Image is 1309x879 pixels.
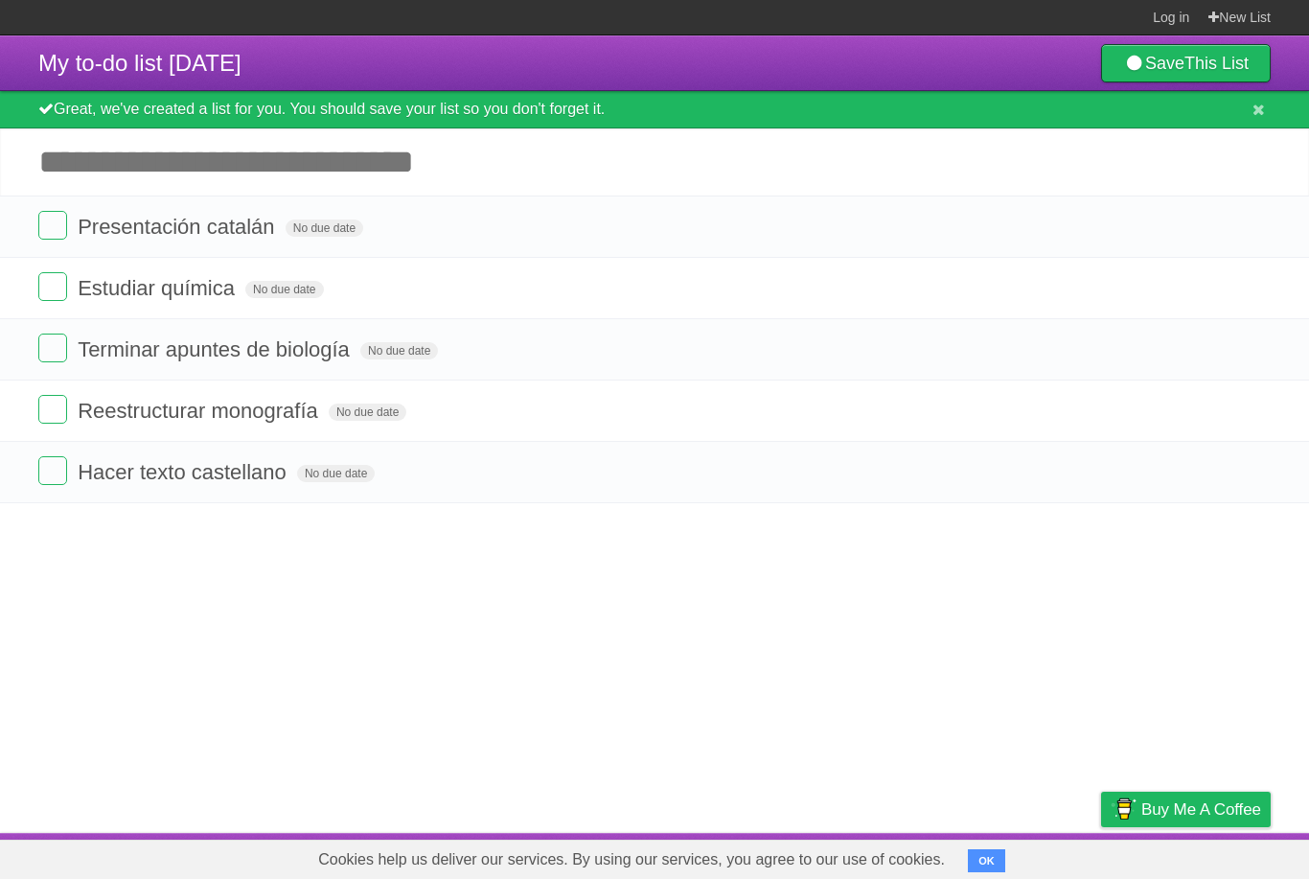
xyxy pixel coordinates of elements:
[1111,793,1137,825] img: Buy me a coffee
[1101,792,1271,827] a: Buy me a coffee
[78,399,323,423] span: Reestructurar monografía
[38,50,241,76] span: My to-do list [DATE]
[846,838,886,874] a: About
[38,395,67,424] label: Done
[78,460,291,484] span: Hacer texto castellano
[297,465,375,482] span: No due date
[968,849,1005,872] button: OK
[1141,793,1261,826] span: Buy me a coffee
[78,337,355,361] span: Terminar apuntes de biología
[1076,838,1126,874] a: Privacy
[245,281,323,298] span: No due date
[360,342,438,359] span: No due date
[1011,838,1053,874] a: Terms
[286,220,363,237] span: No due date
[38,211,67,240] label: Done
[329,404,406,421] span: No due date
[1101,44,1271,82] a: SaveThis List
[78,215,279,239] span: Presentación catalán
[1150,838,1271,874] a: Suggest a feature
[299,841,964,879] span: Cookies help us deliver our services. By using our services, you agree to our use of cookies.
[909,838,987,874] a: Developers
[38,456,67,485] label: Done
[1184,54,1249,73] b: This List
[38,334,67,362] label: Done
[38,272,67,301] label: Done
[78,276,240,300] span: Estudiar química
